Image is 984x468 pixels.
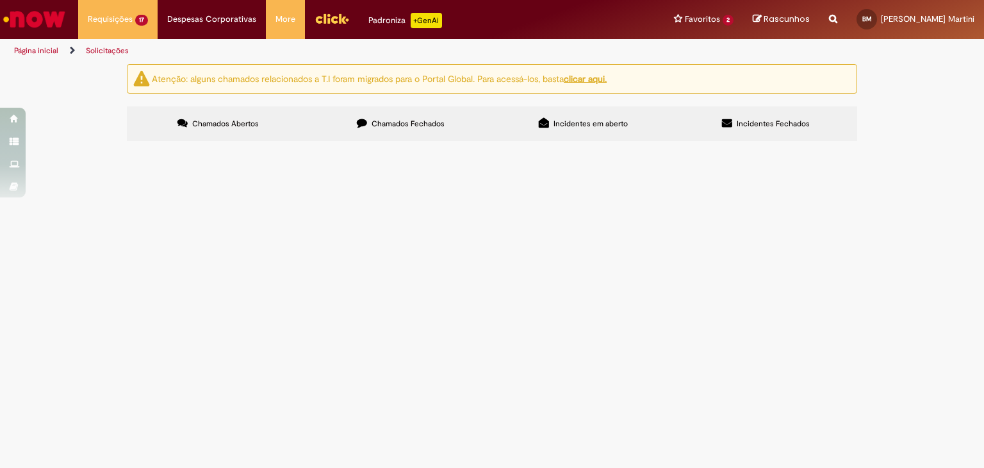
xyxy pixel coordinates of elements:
img: ServiceNow [1,6,67,32]
img: click_logo_yellow_360x200.png [315,9,349,28]
p: +GenAi [411,13,442,28]
a: Solicitações [86,46,129,56]
span: Rascunhos [764,13,810,25]
span: Chamados Fechados [372,119,445,129]
span: 2 [723,15,734,26]
span: Favoritos [685,13,720,26]
span: Chamados Abertos [192,119,259,129]
ng-bind-html: Atenção: alguns chamados relacionados a T.I foram migrados para o Portal Global. Para acessá-los,... [152,72,607,84]
span: BM [862,15,872,23]
div: Padroniza [368,13,442,28]
span: [PERSON_NAME] Martini [881,13,974,24]
a: Página inicial [14,46,58,56]
ul: Trilhas de página [10,39,646,63]
a: Rascunhos [753,13,810,26]
span: More [275,13,295,26]
span: 17 [135,15,148,26]
span: Requisições [88,13,133,26]
span: Despesas Corporativas [167,13,256,26]
a: clicar aqui. [564,72,607,84]
span: Incidentes em aberto [553,119,628,129]
span: Incidentes Fechados [737,119,810,129]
